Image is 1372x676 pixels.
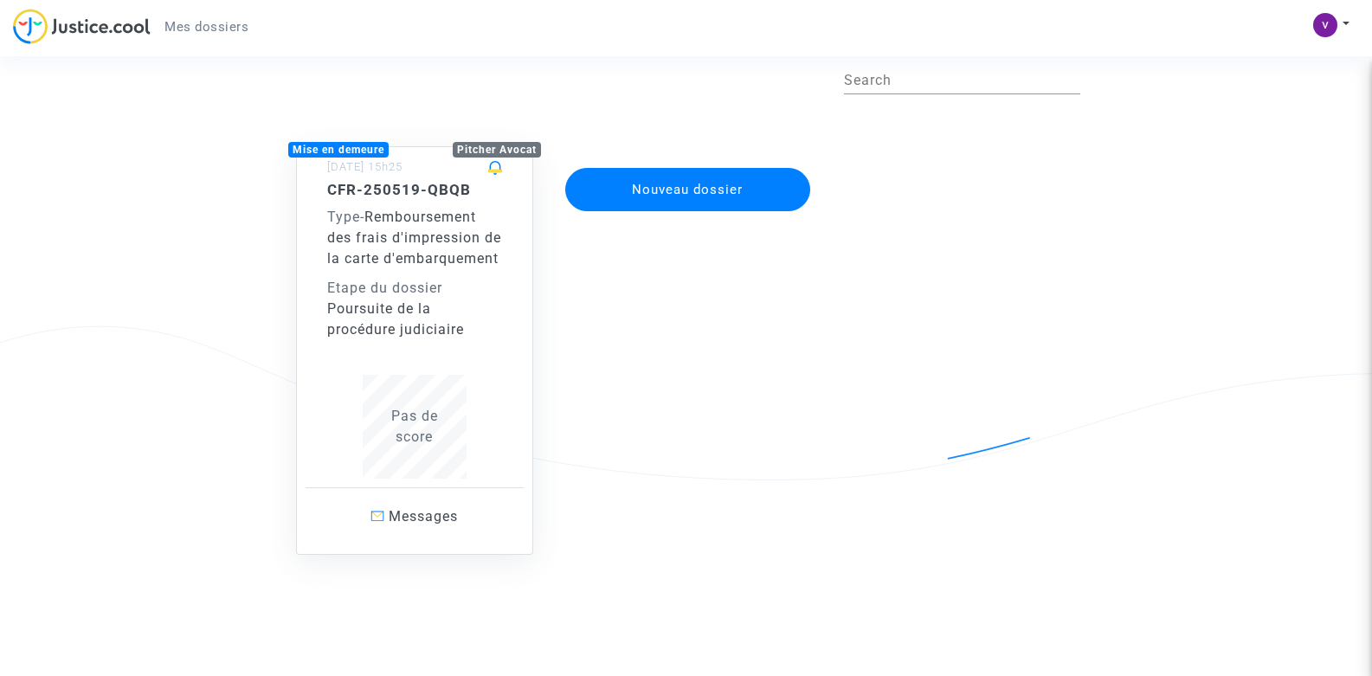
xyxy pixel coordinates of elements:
span: Mes dossiers [164,19,248,35]
span: Messages [389,508,458,525]
span: - [327,209,364,225]
img: jc-logo.svg [13,9,151,44]
div: Mise en demeure [288,142,389,158]
span: Type [327,209,360,225]
h5: CFR-250519-QBQB [327,181,502,198]
img: ACg8ocLGFwd9oFalgTvbR5WQzPGSK_Yd0sID5pAcFGUmpvShGLgq9Q=s96-c [1313,13,1337,37]
small: [DATE] 15h25 [327,160,403,173]
div: Poursuite de la procédure judiciaire [327,299,502,340]
a: Mise en demeurePitcher Avocat[DATE] 15h25CFR-250519-QBQBType-Remboursement des frais d'impression... [279,112,551,555]
a: Mes dossiers [151,14,262,40]
a: Messages [306,487,524,545]
span: Remboursement des frais d'impression de la carte d'embarquement [327,209,501,267]
a: Nouveau dossier [564,157,813,173]
button: Nouveau dossier [565,168,811,211]
div: Etape du dossier [327,278,502,299]
div: Pitcher Avocat [453,142,541,158]
span: Pas de score [391,408,438,445]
